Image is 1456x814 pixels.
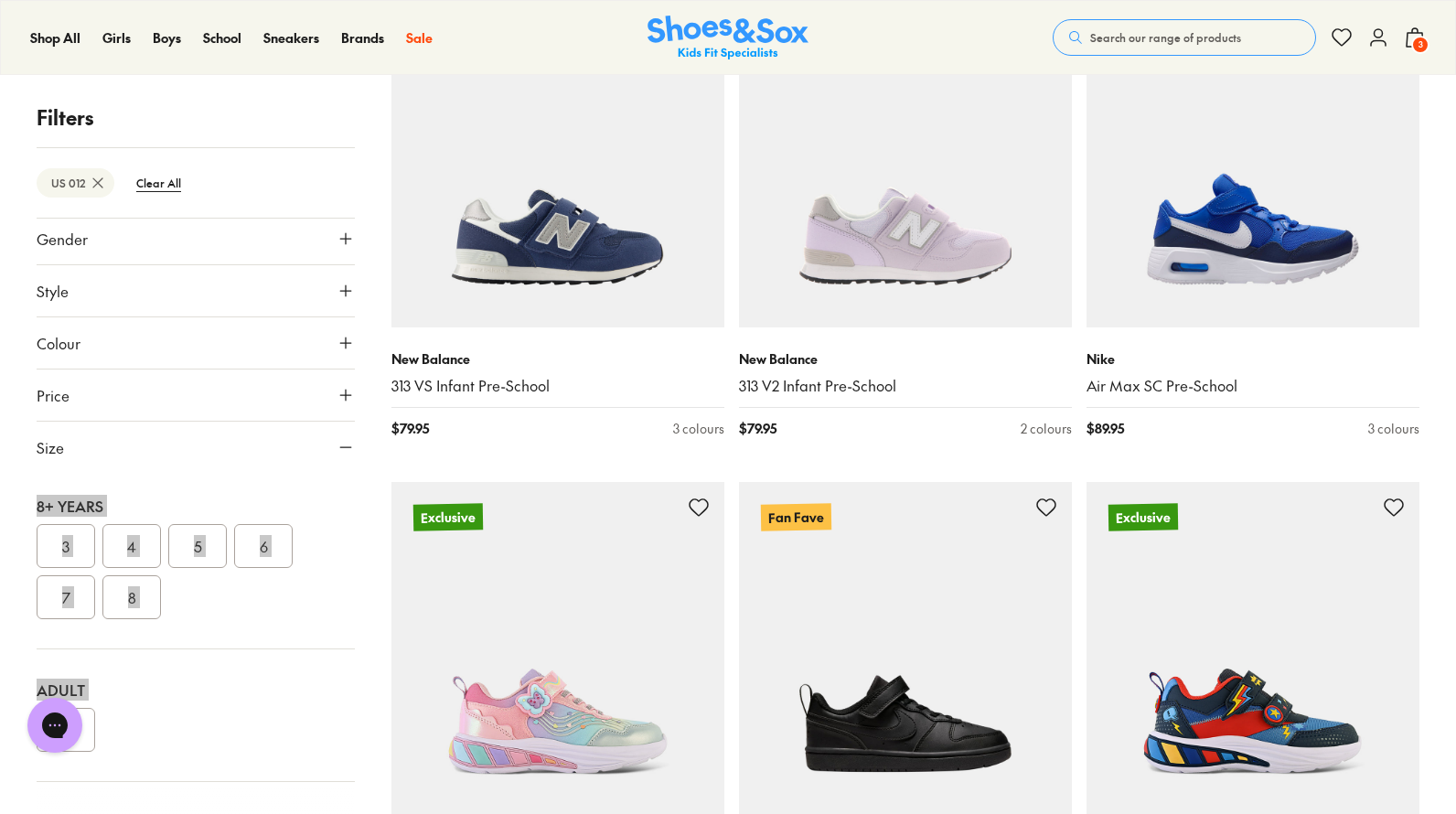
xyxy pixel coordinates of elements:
[37,213,355,264] button: Gender
[1090,29,1241,46] span: Search our range of products
[37,422,355,473] button: Size
[413,503,483,530] p: Exclusive
[648,16,808,60] a: Shoes & Sox
[37,317,355,369] button: Colour
[1021,419,1072,438] div: 2 colours
[37,495,355,517] div: 8+ Years
[102,28,131,47] span: Girls
[37,384,70,406] span: Price
[234,524,293,568] button: 6
[739,349,1072,369] p: New Balance
[37,524,95,568] button: 3
[1087,376,1419,396] a: Air Max SC Pre-School
[203,28,241,47] span: School
[30,28,80,47] span: Shop All
[122,166,196,199] btn: Clear All
[18,691,91,759] iframe: Gorgias live chat messenger
[391,419,429,438] span: $ 79.95
[1087,419,1124,438] span: $ 89.95
[37,679,355,701] div: Adult
[37,280,69,302] span: Style
[1108,503,1178,530] p: Exclusive
[263,28,319,48] a: Sneakers
[1053,19,1316,56] button: Search our range of products
[203,28,241,48] a: School
[37,102,355,133] p: Filters
[391,376,724,396] a: 313 VS Infant Pre-School
[341,28,384,48] a: Brands
[1087,349,1419,369] p: Nike
[153,28,181,48] a: Boys
[263,28,319,47] span: Sneakers
[1368,419,1419,438] div: 3 colours
[102,575,161,619] button: 8
[341,28,384,47] span: Brands
[761,503,831,530] p: Fan Fave
[37,332,80,354] span: Colour
[37,436,64,458] span: Size
[406,28,433,47] span: Sale
[1404,17,1426,58] button: 3
[37,370,355,421] button: Price
[102,28,131,48] a: Girls
[168,524,227,568] button: 5
[648,16,808,60] img: SNS_Logo_Responsive.svg
[37,575,95,619] button: 7
[739,419,776,438] span: $ 79.95
[30,28,80,48] a: Shop All
[739,376,1072,396] a: 313 V2 Infant Pre-School
[391,349,724,369] p: New Balance
[673,419,724,438] div: 3 colours
[37,168,114,198] btn: US 012
[153,28,181,47] span: Boys
[406,28,433,48] a: Sale
[37,228,88,250] span: Gender
[1411,36,1429,54] span: 3
[37,265,355,316] button: Style
[102,524,161,568] button: 4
